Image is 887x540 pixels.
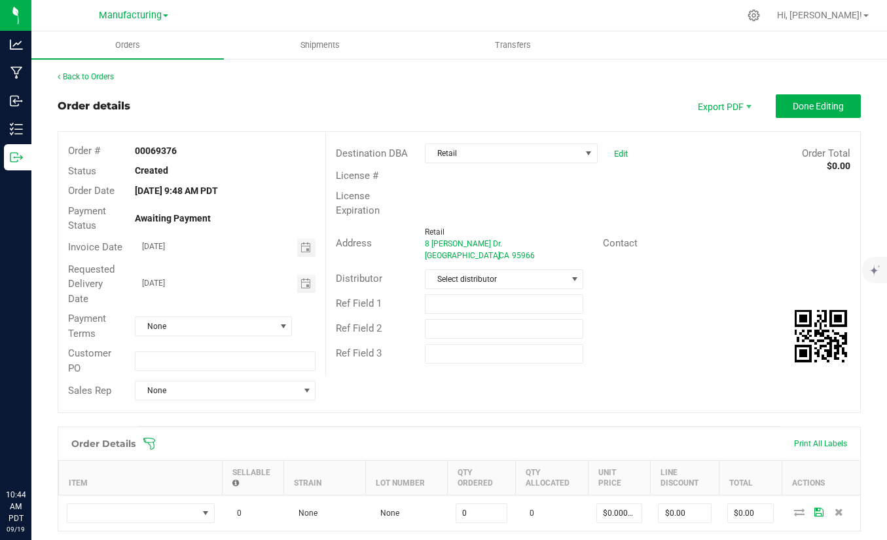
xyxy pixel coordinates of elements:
span: , [498,251,499,260]
inline-svg: Inbound [10,94,23,107]
button: Done Editing [776,94,861,118]
inline-svg: Inventory [10,123,23,136]
span: Toggle calendar [297,239,316,257]
span: None [136,317,275,336]
strong: Created [135,165,168,176]
th: Sellable [223,461,284,495]
span: 95966 [512,251,535,260]
qrcode: 00069376 [795,310,847,362]
div: Order details [58,98,130,114]
input: 0 [597,504,642,522]
th: Line Discount [650,461,719,495]
th: Lot Number [366,461,448,495]
th: Unit Price [588,461,651,495]
p: 10:44 AM PDT [6,489,26,524]
input: 0 [659,504,710,522]
a: Back to Orders [58,72,114,81]
span: None [136,381,299,400]
span: Distributor [336,273,382,284]
span: Order Date [68,185,115,197]
span: Invoice Date [68,241,122,253]
span: CA [499,251,509,260]
span: [GEOGRAPHIC_DATA] [425,251,500,260]
div: Manage settings [746,9,762,22]
span: Ref Field 1 [336,298,382,309]
span: 0 [523,509,534,518]
span: Ref Field 3 [336,347,382,359]
inline-svg: Outbound [10,151,23,164]
span: Done Editing [793,101,844,111]
span: Address [336,237,372,249]
span: Order # [68,145,100,157]
span: NO DATA FOUND [67,503,215,523]
a: Shipments [224,31,416,59]
span: Payment Status [68,205,106,232]
iframe: Resource center [13,435,52,474]
strong: Awaiting Payment [135,213,211,223]
img: Scan me! [795,310,847,362]
span: License # [336,170,378,182]
span: Toggle calendar [297,275,316,293]
a: Edit [614,149,628,159]
span: Order Total [802,147,850,159]
strong: $0.00 [827,161,850,171]
a: Orders [31,31,224,59]
span: Shipments [283,39,357,51]
span: Sales Rep [68,385,111,396]
h1: Order Details [71,438,136,449]
span: Save Order Detail [809,508,829,516]
span: 8 [PERSON_NAME] Dr. [425,239,502,248]
a: Transfers [416,31,609,59]
span: Transfers [477,39,549,51]
span: Hi, [PERSON_NAME]! [777,10,862,20]
span: Manufacturing [99,10,162,21]
span: Requested Delivery Date [68,263,115,305]
th: Strain [284,461,366,495]
p: 09/19 [6,524,26,534]
inline-svg: Analytics [10,38,23,51]
th: Actions [782,461,860,495]
th: Item [59,461,223,495]
th: Qty Allocated [515,461,588,495]
input: 0 [456,504,507,522]
span: Delete Order Detail [829,508,848,516]
span: None [292,509,317,518]
span: Customer PO [68,347,111,374]
span: 0 [230,509,242,518]
input: 0 [728,504,773,522]
th: Qty Ordered [448,461,516,495]
th: Total [719,461,782,495]
span: Orders [98,39,158,51]
span: Payment Terms [68,313,106,339]
span: Status [68,165,96,177]
span: Destination DBA [336,147,408,159]
inline-svg: Manufacturing [10,66,23,79]
span: Select distributor [425,270,566,288]
span: Ref Field 2 [336,322,382,334]
span: Retail [425,144,580,163]
span: Retail [425,227,444,237]
span: Contact [603,237,638,249]
span: None [374,509,399,518]
strong: 00069376 [135,145,177,156]
strong: [DATE] 9:48 AM PDT [135,185,218,196]
li: Export PDF [684,94,763,118]
span: License Expiration [336,190,380,217]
